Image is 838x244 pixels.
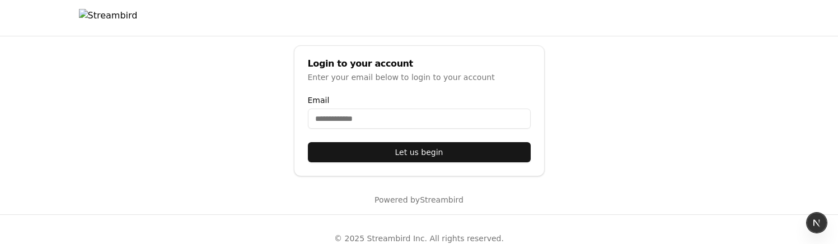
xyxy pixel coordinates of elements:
img: Streambird [79,9,138,27]
button: Let us begin [308,142,531,162]
span: Streambird [420,195,464,204]
span: All rights reserved. [430,234,504,243]
label: Email [308,96,531,104]
div: Login to your account [308,59,531,68]
span: © 2025 Streambird Inc. [334,234,427,243]
div: Enter your email below to login to your account [308,72,531,83]
span: Powered by [374,195,420,204]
